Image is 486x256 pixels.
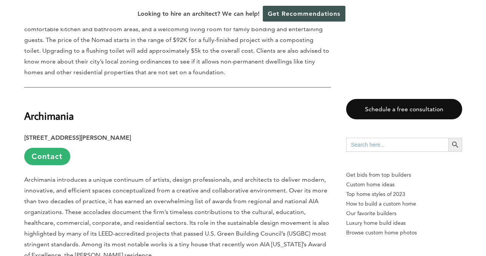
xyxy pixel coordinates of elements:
[263,6,345,22] a: Get Recommendations
[346,170,462,180] p: Get bids from top builders
[346,228,462,238] a: Browse custom home photos
[346,180,462,189] a: Custom home ideas
[346,218,462,228] a: Luxury home build ideas
[346,99,462,119] a: Schedule a free consultation
[346,209,462,218] a: Our favorite builders
[346,199,462,209] a: How to build a custom home
[24,134,131,141] strong: [STREET_ADDRESS][PERSON_NAME]
[346,138,448,152] input: Search here...
[346,189,462,199] a: Top home styles of 2023
[24,148,70,165] a: Contact
[451,141,459,149] svg: Search
[24,109,74,122] strong: Archimania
